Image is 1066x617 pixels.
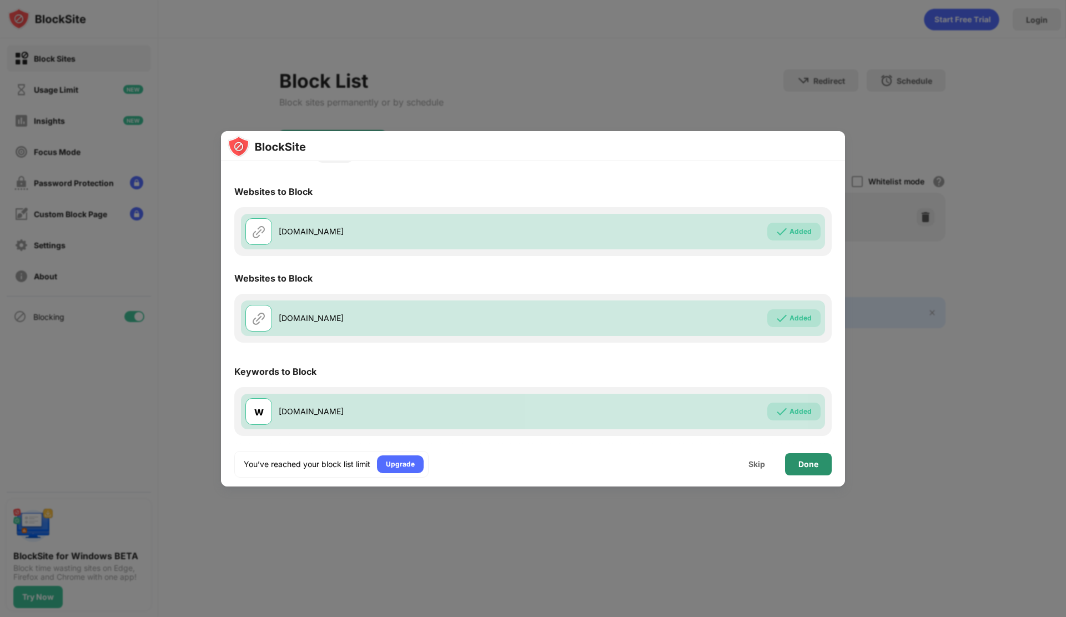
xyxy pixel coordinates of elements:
[234,366,316,377] div: Keywords to Block
[254,403,264,420] div: w
[798,460,818,469] div: Done
[234,186,313,197] div: Websites to Block
[790,406,812,417] div: Added
[790,313,812,324] div: Added
[790,226,812,237] div: Added
[252,225,265,238] img: url.svg
[234,273,313,284] div: Websites to Block
[228,136,306,158] img: logo-blocksite.svg
[279,225,533,237] div: [DOMAIN_NAME]
[748,460,765,469] div: Skip
[279,312,533,324] div: [DOMAIN_NAME]
[279,405,533,417] div: [DOMAIN_NAME]
[252,312,265,325] img: url.svg
[386,459,415,470] div: Upgrade
[244,459,370,470] div: You’ve reached your block list limit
